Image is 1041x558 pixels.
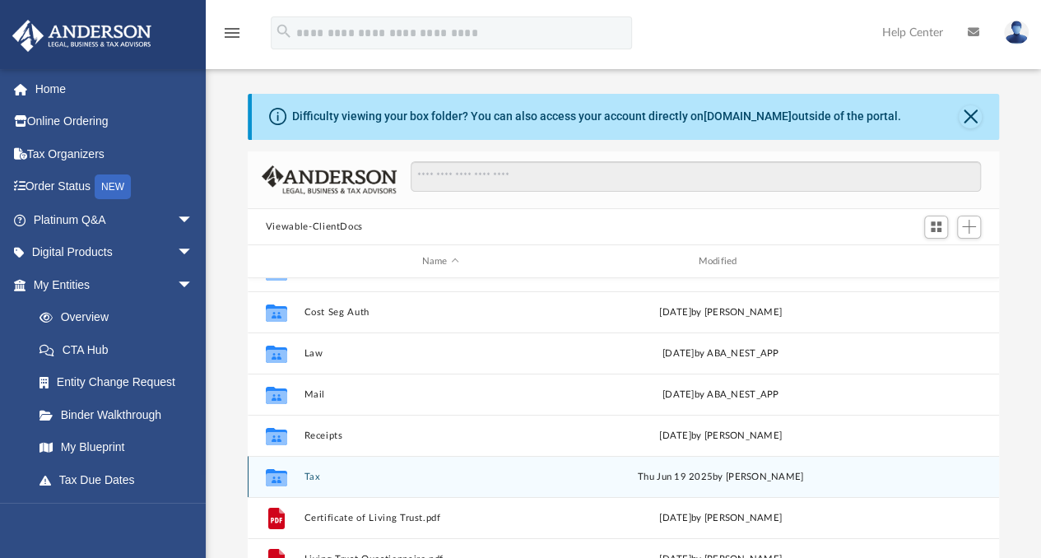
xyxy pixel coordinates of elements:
div: Name [303,254,576,269]
a: Digital Productsarrow_drop_down [12,236,218,269]
a: My Anderson Teamarrow_drop_down [12,496,210,529]
div: [DATE] by [PERSON_NAME] [584,429,857,444]
span: arrow_drop_down [177,236,210,270]
div: Difficulty viewing your box folder? You can also access your account directly on outside of the p... [292,108,901,125]
a: Entity Change Request [23,366,218,399]
a: [DOMAIN_NAME] [704,109,792,123]
button: Switch to Grid View [924,216,949,239]
input: Search files and folders [411,161,981,193]
a: Platinum Q&Aarrow_drop_down [12,203,218,236]
a: Home [12,72,218,105]
button: Certificate of Living Trust.pdf [304,513,577,523]
button: Cost Seg Auth [304,307,577,318]
a: My Blueprint [23,431,210,464]
div: id [255,254,296,269]
div: [DATE] by ABA_NEST_APP [584,388,857,402]
button: Law [304,348,577,359]
button: Tax [304,472,577,482]
button: Viewable-ClientDocs [266,220,363,235]
div: [DATE] by [PERSON_NAME] [584,305,857,320]
a: Overview [23,301,218,334]
a: menu [222,31,242,43]
span: arrow_drop_down [177,268,210,302]
div: [DATE] by [PERSON_NAME] [584,511,857,526]
img: Anderson Advisors Platinum Portal [7,20,156,52]
img: User Pic [1004,21,1029,44]
button: Mail [304,389,577,400]
div: id [864,254,979,269]
button: Close [959,105,982,128]
span: arrow_drop_down [177,496,210,530]
a: CTA Hub [23,333,218,366]
a: Online Ordering [12,105,218,138]
button: Receipts [304,430,577,441]
i: search [275,22,293,40]
div: NEW [95,174,131,199]
div: [DATE] by ABA_NEST_APP [584,346,857,361]
a: My Entitiesarrow_drop_down [12,268,218,301]
i: menu [222,23,242,43]
a: Binder Walkthrough [23,398,218,431]
a: Tax Due Dates [23,463,218,496]
a: Order StatusNEW [12,170,218,204]
span: arrow_drop_down [177,203,210,237]
button: Add [957,216,982,239]
div: Modified [583,254,857,269]
a: Tax Organizers [12,137,218,170]
div: Thu Jun 19 2025 by [PERSON_NAME] [584,470,857,485]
